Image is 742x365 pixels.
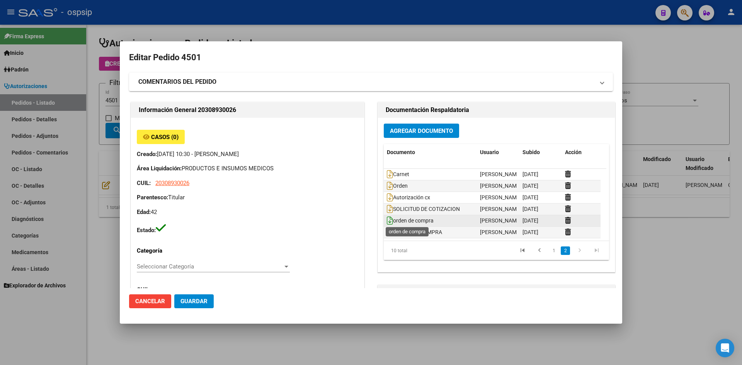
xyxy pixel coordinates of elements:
datatable-header-cell: Acción [562,144,601,161]
p: PRODUCTOS E INSUMOS MEDICOS [137,164,358,173]
p: Categoría [137,246,203,255]
strong: Creado: [137,151,157,158]
span: [DATE] [522,206,538,212]
a: 2 [561,246,570,255]
div: 10 total [384,241,428,260]
h2: Información General 20308930026 [139,105,356,115]
span: orden de compra [387,217,434,224]
h2: Editar Pedido 4501 [129,50,613,65]
p: [DATE] 10:30 - [PERSON_NAME] [137,150,358,159]
span: [DATE] [522,217,538,224]
span: Subido [522,149,540,155]
span: [DATE] [522,194,538,200]
span: 20308930026 [155,180,189,187]
mat-expansion-panel-header: COMENTARIOS DEL PEDIDO [129,73,613,91]
span: [PERSON_NAME] [480,183,521,189]
button: Guardar [174,294,214,308]
span: [PERSON_NAME] [480,171,521,177]
span: [DATE] [522,229,538,235]
p: 42 [137,208,358,217]
a: go to first page [515,246,530,255]
button: Casos (0) [137,130,185,144]
button: Agregar Documento [384,124,459,138]
div: Open Intercom Messenger [716,339,734,357]
span: [PERSON_NAME] [480,229,521,235]
button: Cancelar [129,294,171,308]
span: SOLICITUD DE COTIZACION [387,206,460,212]
strong: CUIL: [137,180,151,187]
strong: Área Liquidación: [137,165,182,172]
span: [PERSON_NAME] [480,217,521,224]
a: go to last page [589,246,604,255]
span: Orden [387,183,408,189]
span: Seleccionar Categoría [137,263,283,270]
span: [DATE] [522,183,538,189]
p: Titular [137,193,358,202]
li: page 2 [560,244,571,257]
span: Guardar [180,298,208,305]
datatable-header-cell: Documento [384,144,477,161]
a: go to previous page [532,246,547,255]
span: Carnet [387,171,409,177]
a: 1 [549,246,558,255]
span: Usuario [480,149,499,155]
span: Agregar Documento [390,127,453,134]
h2: Documentación Respaldatoria [386,105,607,115]
span: Acción [565,149,582,155]
strong: Parentesco: [137,194,168,201]
datatable-header-cell: Usuario [477,144,519,161]
span: [PERSON_NAME] [480,206,521,212]
p: CUIL [137,285,203,294]
span: Autorización cx [387,194,430,200]
a: go to next page [572,246,587,255]
span: Documento [387,149,415,155]
span: Cancelar [135,298,165,305]
span: [DATE] [522,171,538,177]
strong: COMENTARIOS DEL PEDIDO [138,77,216,87]
li: page 1 [548,244,560,257]
strong: Edad: [137,209,151,216]
span: Casos (0) [151,134,179,141]
span: ORDEN DE COMPRA [387,229,442,235]
datatable-header-cell: Subido [519,144,562,161]
span: [PERSON_NAME] [480,194,521,200]
strong: Estado: [137,227,156,234]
